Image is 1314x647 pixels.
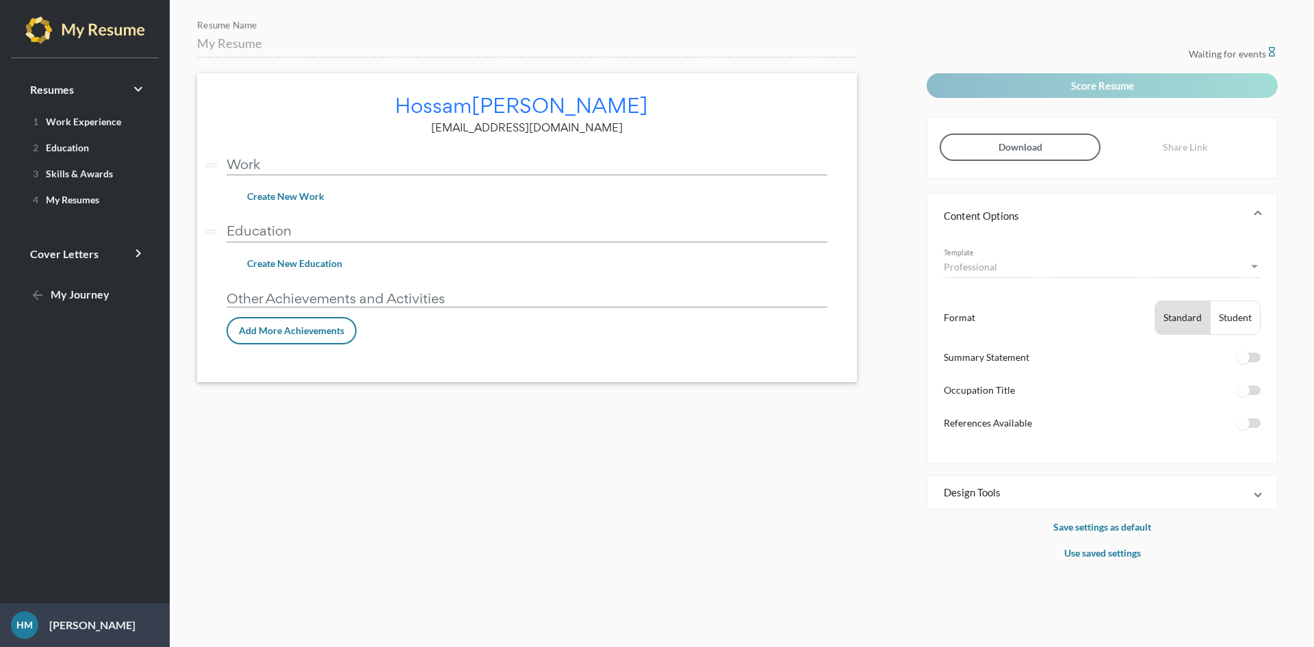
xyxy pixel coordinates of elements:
p: Waiting for events [927,46,1278,62]
span: 2 [33,142,38,153]
span: Cover Letters [30,247,99,260]
button: Add More Achievements [227,317,357,344]
span: Professional [944,261,997,272]
span: [PERSON_NAME] [472,92,648,119]
p: [PERSON_NAME] [38,617,136,633]
span: My Resumes [27,194,99,205]
i: drag_handle [203,157,220,174]
span: Education [27,142,89,153]
span: Share Link [1163,141,1208,153]
span: Hossam [395,92,472,119]
mat-icon: arrow_back [30,288,47,304]
p: Save settings as default [927,519,1278,535]
span: Create New Education [247,257,342,269]
mat-expansion-panel-header: Content Options [927,194,1277,238]
span: [EMAIL_ADDRESS][DOMAIN_NAME] [431,120,623,135]
span: 1 [33,116,38,127]
button: Download [940,134,1100,161]
button: Create New Education [236,251,353,276]
span: Skills & Awards [27,168,113,179]
i: keyboard_arrow_right [130,245,146,262]
button: Create New Work [236,184,335,209]
span: Add More Achievements [239,325,344,336]
li: Occupation Title [944,382,1261,410]
input: Resume Name [197,35,855,52]
li: Format [944,301,1261,335]
a: 4My Resumes [16,188,153,210]
p: Other Achievements and Activities [227,290,827,307]
span: Resumes [30,83,74,96]
a: 2Education [16,136,153,158]
span: Work Experience [27,116,121,127]
mat-panel-title: Design Tools [944,485,1244,499]
span: Create New Work [247,190,324,202]
i: keyboard_arrow_right [130,81,146,97]
mat-panel-title: Content Options [944,209,1244,223]
span: 4 [33,194,38,205]
li: References Available [944,415,1261,443]
button: Score Resume [927,73,1278,98]
span: Score Resume [1071,79,1134,92]
a: 3Skills & Awards [16,162,153,184]
a: 1Work Experience [16,110,153,132]
img: my-resume-light.png [25,16,145,44]
span: Download [999,141,1042,153]
li: Summary Statement [944,349,1261,377]
p: Use saved settings [927,545,1278,561]
div: Content Options [927,238,1277,464]
i: drag_handle [203,223,220,240]
div: HM [11,611,38,639]
button: Standard [1155,301,1210,334]
span: My Journey [30,288,109,301]
button: Share Link [1105,134,1265,161]
button: Student [1211,301,1260,334]
i: hourglass_empty [1266,47,1278,58]
mat-expansion-panel-header: Design Tools [927,476,1277,509]
mat-select: Template [944,259,1261,274]
a: My Journey [16,279,153,312]
span: 3 [33,168,38,179]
